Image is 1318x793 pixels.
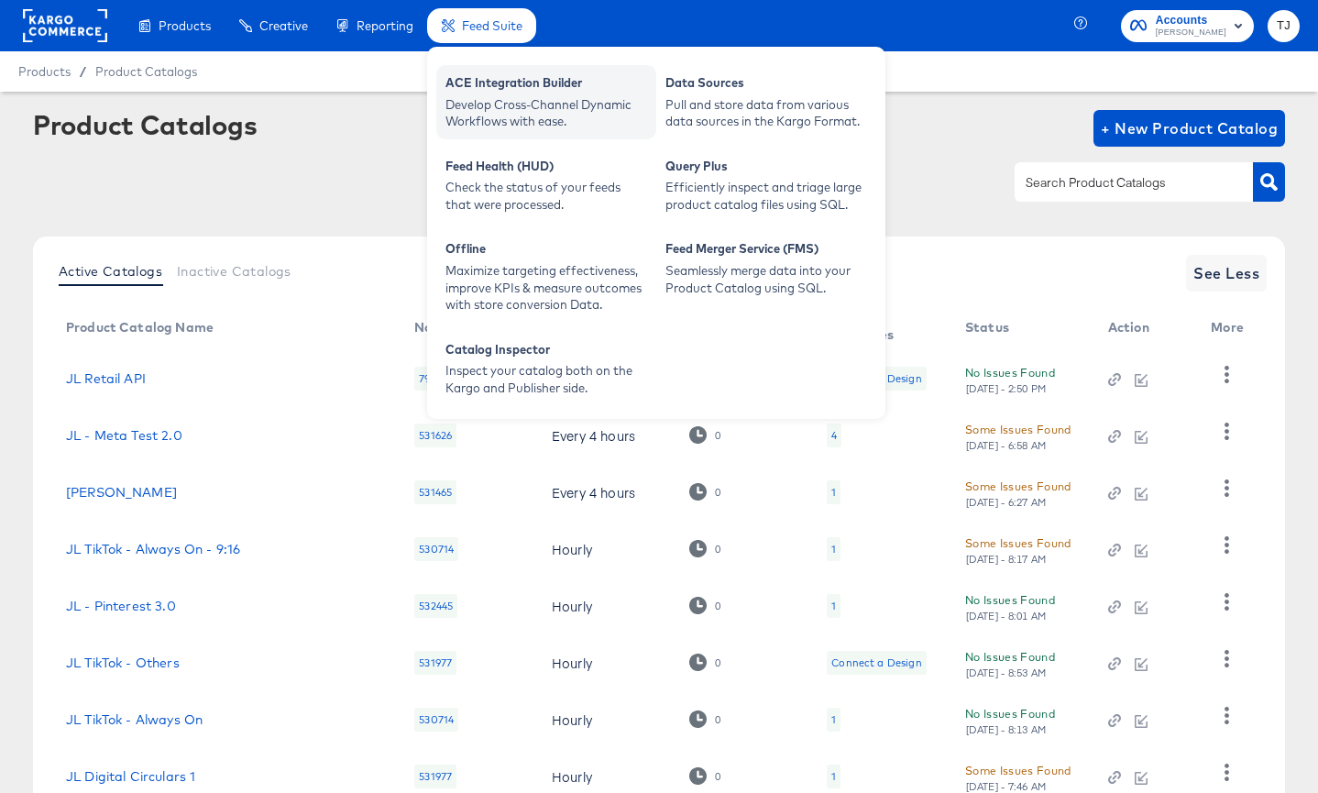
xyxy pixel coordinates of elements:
div: 531977 [414,651,456,675]
div: 0 [714,656,721,669]
div: Product Catalogs [33,110,257,139]
td: Hourly [537,578,675,634]
div: 1 [827,537,840,561]
div: [DATE] - 6:58 AM [965,439,1048,452]
a: JL TikTok - Always On - 9:16 [66,542,240,556]
button: TJ [1268,10,1300,42]
button: Some Issues Found[DATE] - 6:27 AM [965,477,1071,509]
span: / [71,64,95,79]
th: Action [1093,306,1197,350]
td: Hourly [537,691,675,748]
a: JL - Pinterest 3.0 [66,599,176,613]
div: [DATE] - 7:46 AM [965,780,1048,793]
div: 1 [831,599,836,613]
th: Status [950,306,1093,350]
span: + New Product Catalog [1101,116,1278,141]
div: Some Issues Found [965,534,1071,553]
span: Inactive Catalogs [177,264,291,279]
div: 0 [714,600,721,612]
td: Hourly [537,634,675,691]
div: 1 [831,769,836,784]
div: 531626 [414,424,456,447]
a: JL Digital Circulars 1 [66,769,195,784]
button: + New Product Catalog [1093,110,1285,147]
a: JL TikTok - Always On [66,712,203,727]
div: 1 [831,712,836,727]
a: [PERSON_NAME] [66,485,177,500]
div: 531977 [414,765,456,788]
a: Product Catalogs [95,64,197,79]
div: 530714 [414,708,458,732]
div: 4 [831,428,837,443]
div: 0 [689,710,721,728]
div: 530714 [414,537,458,561]
span: Active Catalogs [59,264,162,279]
button: See Less [1186,255,1267,292]
div: 531465 [414,480,456,504]
div: Some Issues Found [965,420,1071,439]
span: TJ [1275,16,1292,37]
div: 0 [714,486,721,499]
span: Products [18,64,71,79]
a: JL Retail API [66,371,146,386]
span: Reporting [357,18,413,33]
button: Some Issues Found[DATE] - 6:58 AM [965,420,1071,452]
div: 1 [827,594,840,618]
div: 0 [714,429,721,442]
div: 0 [714,713,721,726]
div: 1 [827,480,840,504]
th: More [1196,306,1266,350]
td: Hourly [537,521,675,578]
div: 1 [831,542,836,556]
span: Feed Suite [462,18,522,33]
div: 79447 [414,367,452,391]
div: 0 [714,770,721,783]
button: Some Issues Found[DATE] - 7:46 AM [965,761,1071,793]
span: See Less [1193,260,1259,286]
span: Products [159,18,211,33]
button: Some Issues Found[DATE] - 8:17 AM [965,534,1071,566]
div: Some Issues Found [965,761,1071,780]
div: [DATE] - 6:27 AM [965,496,1048,509]
div: 1 [827,765,840,788]
button: Accounts[PERSON_NAME] [1121,10,1254,42]
input: Search Product Catalogs [1022,172,1217,193]
div: No. Products [414,320,496,335]
div: [DATE] - 8:17 AM [965,553,1048,566]
div: 0 [689,426,721,444]
div: Product Catalog Name [66,320,214,335]
div: 1 [831,485,836,500]
div: 1 [827,708,840,732]
div: 0 [714,543,721,556]
td: Every 4 hours [537,407,675,464]
div: 0 [689,483,721,501]
td: Every 4 hours [537,464,675,521]
a: JL - Meta Test 2.0 [66,428,182,443]
div: Some Issues Found [965,477,1071,496]
div: Connect a Design [831,655,921,670]
div: 4 [827,424,841,447]
div: 0 [689,767,721,785]
span: [PERSON_NAME] [1156,26,1226,40]
a: JL TikTok - Others [66,655,180,670]
div: 0 [689,540,721,557]
div: Connect a Design [827,651,926,675]
div: 0 [689,597,721,614]
div: 0 [689,654,721,671]
span: Creative [259,18,308,33]
span: Accounts [1156,11,1226,30]
div: 532445 [414,594,457,618]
